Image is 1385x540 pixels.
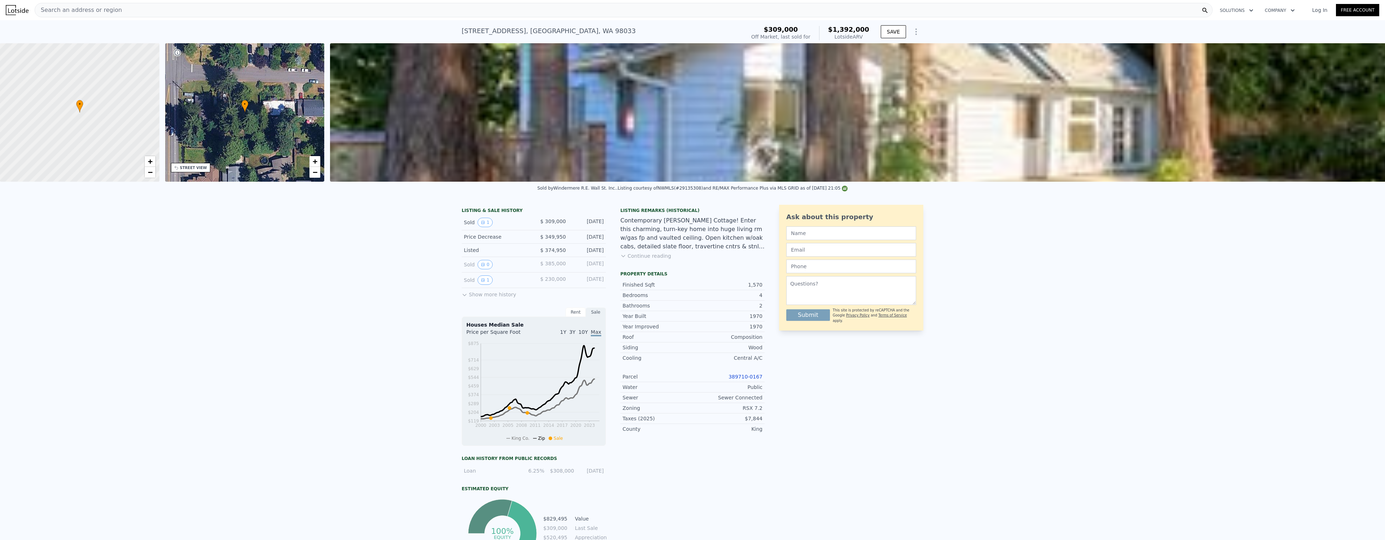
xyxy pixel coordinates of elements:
div: RSX 7.2 [692,404,762,412]
div: [DATE] [572,218,604,227]
span: $ 349,950 [540,234,566,240]
button: Solutions [1214,4,1259,17]
tspan: 2011 [529,423,541,428]
a: Privacy Policy [846,313,870,317]
div: Ask about this property [786,212,916,222]
div: 1970 [692,323,762,330]
img: NWMLS Logo [842,186,848,191]
td: Last Sale [573,524,606,532]
span: $ 374,950 [540,247,566,253]
div: Price per Square Foot [466,328,534,340]
tspan: 2023 [584,423,595,428]
div: Listed [464,247,528,254]
button: SAVE [881,25,906,38]
div: Estimated Equity [462,486,606,492]
div: Houses Median Sale [466,321,601,328]
button: View historical data [478,260,493,269]
a: Free Account [1336,4,1379,16]
button: Show Options [909,25,923,39]
div: Bathrooms [623,302,692,309]
div: 1,570 [692,281,762,288]
input: Name [786,226,916,240]
a: Zoom in [309,156,320,167]
span: • [241,101,249,107]
div: Wood [692,344,762,351]
div: Loan history from public records [462,456,606,461]
div: Loan [464,467,515,474]
div: LISTING & SALE HISTORY [462,208,606,215]
div: $7,844 [692,415,762,422]
span: • [76,101,83,107]
span: − [148,168,152,177]
div: 6.25% [519,467,544,474]
span: $1,392,000 [828,26,869,33]
span: 3Y [569,329,575,335]
div: Cooling [623,354,692,362]
span: King Co. [511,436,529,441]
div: [DATE] [579,467,604,474]
button: Show more history [462,288,516,298]
tspan: $374 [468,392,479,397]
tspan: $875 [468,341,479,346]
a: Terms of Service [878,313,907,317]
tspan: $629 [468,366,479,371]
div: King [692,425,762,433]
a: Log In [1303,6,1336,14]
span: Max [591,329,601,336]
div: Roof [623,333,692,341]
div: Contemporary [PERSON_NAME] Cottage! Enter this charming, turn-key home into huge living rm w/gas ... [620,216,765,251]
div: [DATE] [572,233,604,240]
div: [DATE] [572,275,604,285]
div: County [623,425,692,433]
tspan: $714 [468,358,479,363]
tspan: $544 [468,375,479,380]
a: 389710-0167 [729,374,762,380]
div: Sewer Connected [692,394,762,401]
div: Siding [623,344,692,351]
div: Year Improved [623,323,692,330]
div: Zoning [623,404,692,412]
input: Phone [786,260,916,273]
div: 1970 [692,313,762,320]
span: $309,000 [764,26,798,33]
tspan: 100% [491,527,514,536]
td: Value [573,515,606,523]
div: STREET VIEW [180,165,207,171]
div: Year Built [623,313,692,320]
div: [DATE] [572,247,604,254]
tspan: 2000 [475,423,487,428]
td: $309,000 [543,524,568,532]
div: [DATE] [572,260,604,269]
div: Sold [464,260,528,269]
div: [STREET_ADDRESS] , [GEOGRAPHIC_DATA] , WA 98033 [462,26,636,36]
div: Bedrooms [623,292,692,299]
div: Finished Sqft [623,281,692,288]
span: $ 230,000 [540,276,566,282]
div: Sewer [623,394,692,401]
div: Lotside ARV [828,33,869,40]
div: This site is protected by reCAPTCHA and the Google and apply. [833,308,916,323]
div: • [241,100,249,112]
div: 4 [692,292,762,299]
span: 1Y [560,329,566,335]
div: 2 [692,302,762,309]
div: Parcel [623,373,692,380]
span: − [313,168,317,177]
div: Sale [586,307,606,317]
span: 10Y [579,329,588,335]
button: View historical data [478,275,493,285]
div: Water [623,384,692,391]
button: View historical data [478,218,493,227]
tspan: 2014 [543,423,554,428]
a: Zoom in [145,156,155,167]
tspan: $289 [468,401,479,406]
span: Sale [554,436,563,441]
tspan: 2017 [557,423,568,428]
span: $ 309,000 [540,218,566,224]
tspan: $459 [468,384,479,389]
tspan: 2005 [502,423,514,428]
tspan: $204 [468,410,479,415]
div: Sold by Windermere R.E. Wall St. Inc. . [537,186,618,191]
span: + [148,157,152,166]
td: $829,495 [543,515,568,523]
